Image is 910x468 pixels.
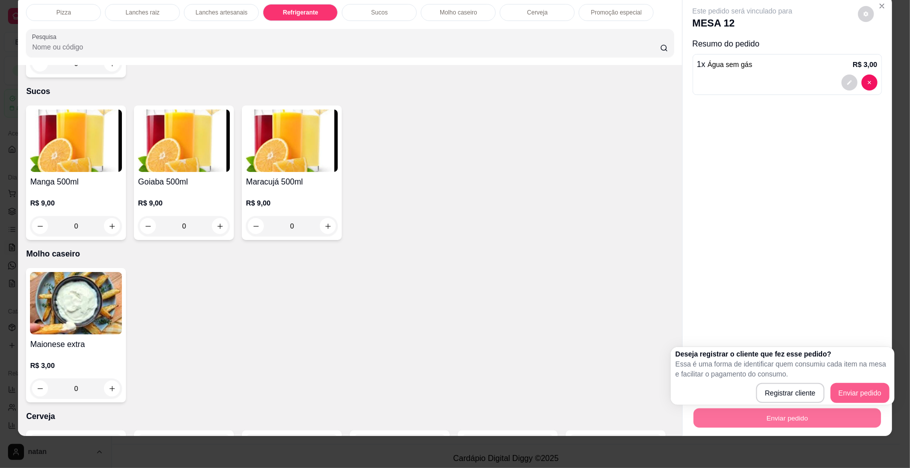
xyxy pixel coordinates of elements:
p: Sucos [371,8,388,16]
p: Sucos [26,85,674,97]
button: decrease-product-quantity [862,74,878,90]
p: Refrigerante [283,8,318,16]
p: Promoção especial [591,8,642,16]
p: R$ 9,00 [30,198,122,208]
img: product-image [30,109,122,172]
span: Água sem gás [708,60,753,68]
img: product-image [30,272,122,334]
p: 1 x [697,58,753,70]
p: R$ 3,00 [30,360,122,370]
button: decrease-product-quantity [140,218,156,234]
p: Molho caseiro [440,8,477,16]
p: R$ 9,00 [246,198,338,208]
button: increase-product-quantity [104,380,120,396]
button: Registrar cliente [756,383,825,403]
button: increase-product-quantity [320,218,336,234]
h4: Goiaba 500ml [138,176,230,188]
h2: Deseja registrar o cliente que fez esse pedido? [676,349,890,359]
button: decrease-product-quantity [248,218,264,234]
p: MESA 12 [693,16,793,30]
button: increase-product-quantity [104,218,120,234]
h4: Manga 500ml [30,176,122,188]
p: R$ 3,00 [853,59,878,69]
img: product-image [246,109,338,172]
p: Resumo do pedido [693,38,882,50]
p: Cerveja [527,8,548,16]
button: decrease-product-quantity [842,74,858,90]
p: Essa é uma forma de identificar quem consumiu cada item na mesa e facilitar o pagamento do consumo. [676,359,890,379]
button: increase-product-quantity [212,218,228,234]
p: Lanches artesanais [195,8,247,16]
button: decrease-product-quantity [32,218,48,234]
label: Pesquisa [32,32,60,41]
p: Lanches raiz [125,8,159,16]
input: Pesquisa [32,42,660,52]
button: decrease-product-quantity [32,380,48,396]
button: Enviar pedido [693,408,881,428]
p: R$ 9,00 [138,198,230,208]
h4: Maracujá 500ml [246,176,338,188]
p: Pizza [56,8,71,16]
h4: Maionese extra [30,338,122,350]
p: Cerveja [26,410,674,422]
p: Molho caseiro [26,248,674,260]
p: Este pedido será vinculado para [693,6,793,16]
button: Enviar pedido [831,383,890,403]
button: decrease-product-quantity [858,6,874,22]
img: product-image [138,109,230,172]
